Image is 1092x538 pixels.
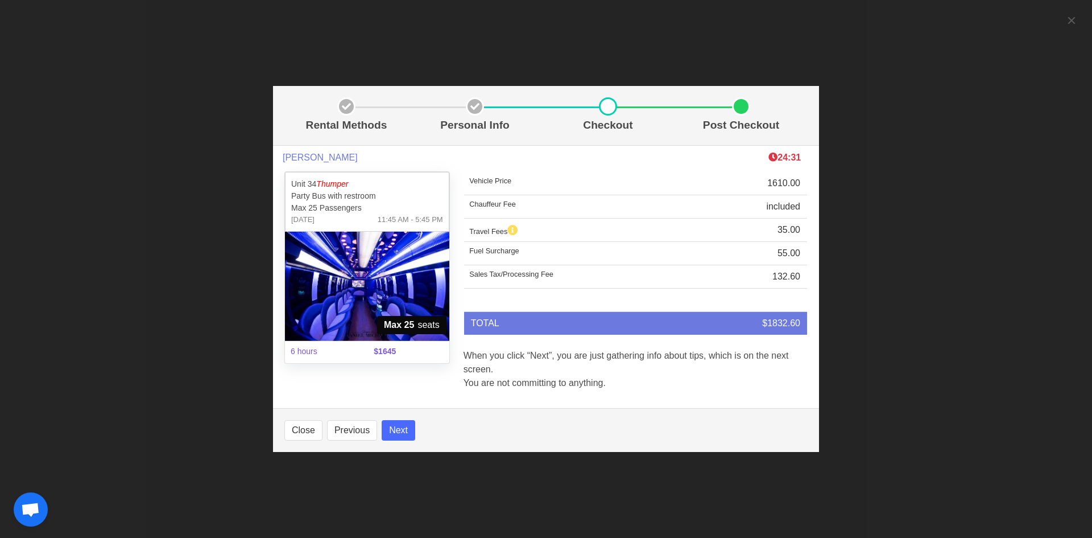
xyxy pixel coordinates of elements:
b: 24:31 [768,153,801,162]
span: 6 hours [284,339,367,364]
span: 11:45 AM - 5:45 PM [378,214,443,225]
p: You are not committing to anything. [464,376,808,390]
a: Open chat [14,492,48,527]
td: Fuel Surcharge [464,242,686,265]
span: seats [377,316,446,334]
p: Unit 34 [291,178,443,190]
button: Previous [327,420,377,441]
strong: Max 25 [384,318,414,332]
td: 55.00 [686,242,807,265]
span: The clock is ticking ⁠— this timer shows how long we'll hold this limo during checkout. If time r... [768,153,801,162]
p: Max 25 Passengers [291,202,443,214]
span: [PERSON_NAME] [283,152,358,163]
td: $1832.60 [686,312,807,335]
p: Party Bus with restroom [291,190,443,202]
em: Thumper [316,179,348,188]
p: Personal Info [413,117,537,134]
p: When you click “Next”, you are just gathering info about tips, which is on the next screen. [464,349,808,376]
td: Sales Tax/Processing Fee [464,265,686,289]
td: 35.00 [686,219,807,242]
td: Travel Fees [464,219,686,242]
img: 34%2002.jpg [285,232,449,341]
span: [DATE] [291,214,315,225]
td: TOTAL [464,312,686,335]
p: Post Checkout [679,117,803,134]
p: Checkout [546,117,670,134]
p: Rental Methods [289,117,404,134]
td: 132.60 [686,265,807,289]
button: Close [284,420,322,441]
td: Vehicle Price [464,172,686,195]
td: 1610.00 [686,172,807,195]
button: Next [382,420,415,441]
td: included [686,195,807,219]
td: Chauffeur Fee [464,195,686,219]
